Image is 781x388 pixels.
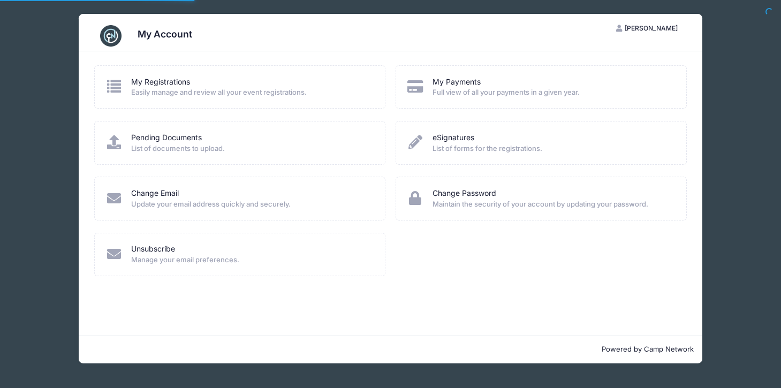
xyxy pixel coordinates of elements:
[433,132,474,143] a: eSignatures
[131,199,371,210] span: Update your email address quickly and securely.
[433,77,481,88] a: My Payments
[131,87,371,98] span: Easily manage and review all your event registrations.
[606,19,687,37] button: [PERSON_NAME]
[131,143,371,154] span: List of documents to upload.
[131,77,190,88] a: My Registrations
[433,188,496,199] a: Change Password
[433,87,672,98] span: Full view of all your payments in a given year.
[138,28,192,40] h3: My Account
[131,244,175,255] a: Unsubscribe
[100,25,122,47] img: CampNetwork
[625,24,678,32] span: [PERSON_NAME]
[131,255,371,265] span: Manage your email preferences.
[87,344,694,355] p: Powered by Camp Network
[131,188,179,199] a: Change Email
[433,143,672,154] span: List of forms for the registrations.
[433,199,672,210] span: Maintain the security of your account by updating your password.
[131,132,202,143] a: Pending Documents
